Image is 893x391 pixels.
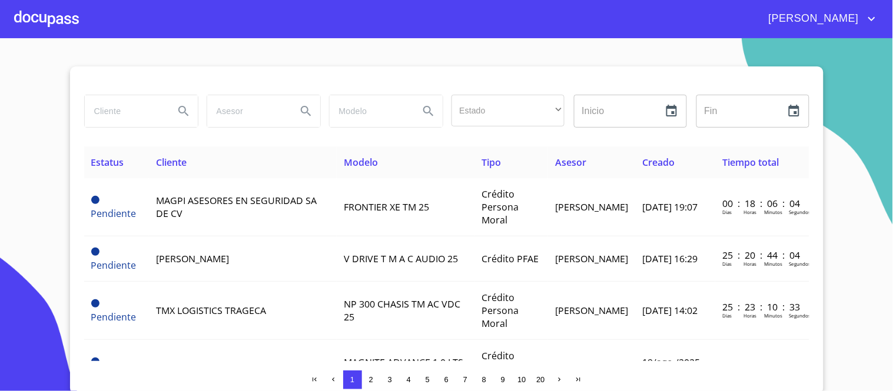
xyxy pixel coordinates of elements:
[91,259,137,272] span: Pendiente
[536,375,545,384] span: 20
[722,300,802,313] p: 25 : 23 : 10 : 33
[343,370,362,389] button: 1
[722,260,732,267] p: Dias
[207,95,287,127] input: search
[482,291,519,330] span: Crédito Persona Moral
[555,252,628,265] span: [PERSON_NAME]
[764,209,782,215] p: Minutos
[156,252,229,265] span: [PERSON_NAME]
[156,194,317,220] span: MAGPI ASESORES EN SEGURIDAD SA DE CV
[760,9,879,28] button: account of current user
[400,370,419,389] button: 4
[789,260,811,267] p: Segundos
[513,370,532,389] button: 10
[463,375,467,384] span: 7
[494,370,513,389] button: 9
[426,375,430,384] span: 5
[722,197,802,210] p: 00 : 18 : 06 : 04
[743,209,756,215] p: Horas
[91,156,124,169] span: Estatus
[419,370,437,389] button: 5
[722,359,802,372] p: 50 : 01 : 44 : 12
[85,95,165,127] input: search
[764,260,782,267] p: Minutos
[344,252,458,265] span: V DRIVE T M A C AUDIO 25
[452,95,565,126] div: ​
[789,312,811,319] p: Segundos
[722,156,779,169] span: Tiempo total
[407,375,411,384] span: 4
[344,298,460,323] span: NP 300 CHASIS TM AC VDC 25
[789,209,811,215] p: Segundos
[330,95,410,127] input: search
[91,299,99,308] span: Pendiente
[292,97,320,125] button: Search
[743,312,756,319] p: Horas
[642,356,700,382] span: 19/ago./2025 11:29
[437,370,456,389] button: 6
[642,200,698,213] span: [DATE] 19:07
[642,156,675,169] span: Creado
[517,375,526,384] span: 10
[642,304,698,317] span: [DATE] 14:02
[555,200,628,213] span: [PERSON_NAME]
[555,156,586,169] span: Asesor
[555,304,628,317] span: [PERSON_NAME]
[350,375,354,384] span: 1
[381,370,400,389] button: 3
[482,375,486,384] span: 8
[91,357,99,366] span: Pendiente
[156,304,266,317] span: TMX LOGISTICS TRAGECA
[475,370,494,389] button: 8
[764,312,782,319] p: Minutos
[369,375,373,384] span: 2
[91,207,137,220] span: Pendiente
[156,156,187,169] span: Cliente
[760,9,865,28] span: [PERSON_NAME]
[722,249,802,262] p: 25 : 20 : 44 : 04
[91,310,137,323] span: Pendiente
[482,349,519,388] span: Crédito Persona Física
[388,375,392,384] span: 3
[482,252,539,265] span: Crédito PFAE
[743,260,756,267] p: Horas
[344,356,463,382] span: MAGNITE ADVANCE 1 0 LTS CVT 25
[444,375,449,384] span: 6
[482,156,501,169] span: Tipo
[91,196,99,204] span: Pendiente
[532,370,550,389] button: 20
[501,375,505,384] span: 9
[642,252,698,265] span: [DATE] 16:29
[344,156,378,169] span: Modelo
[722,209,732,215] p: Dias
[170,97,198,125] button: Search
[344,200,429,213] span: FRONTIER XE TM 25
[482,188,519,226] span: Crédito Persona Moral
[414,97,443,125] button: Search
[362,370,381,389] button: 2
[722,312,732,319] p: Dias
[456,370,475,389] button: 7
[91,248,99,256] span: Pendiente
